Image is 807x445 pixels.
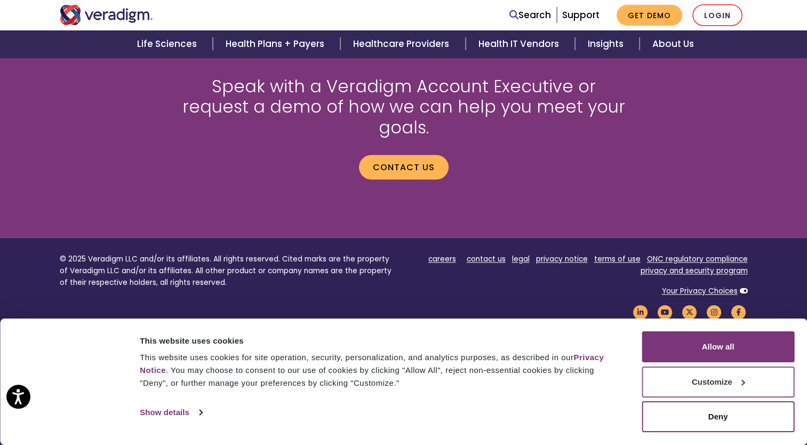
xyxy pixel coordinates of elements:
[213,30,340,58] a: Health Plans + Payers
[617,5,682,26] a: Get Demo
[512,254,530,264] a: legal
[647,254,748,264] a: ONC regulatory compliance
[140,335,618,347] div: This website uses cookies
[60,5,153,25] img: Veradigm logo
[642,331,794,362] button: Allow all
[124,30,213,58] a: Life Sciences
[466,30,575,58] a: Health IT Vendors
[140,351,618,390] div: This website uses cookies for site operation, security, personalization, and analytics purposes, ...
[681,307,699,317] a: Veradigm Twitter Link
[575,30,640,58] a: Insights
[562,9,600,21] a: Support
[692,4,742,26] a: Login
[642,367,794,398] button: Customize
[656,307,674,317] a: Veradigm YouTube Link
[140,404,202,420] a: Show details
[641,266,748,276] a: privacy and security program
[60,253,396,288] p: © 2025 Veradigm LLC and/or its affiliates. All rights reserved. Cited marks are the property of V...
[536,254,588,264] a: privacy notice
[705,307,723,317] a: Veradigm Instagram Link
[359,155,449,179] a: Contact us
[177,76,630,138] h2: Speak with a Veradigm Account Executive or request a demo of how we can help you meet your goals.
[467,254,506,264] a: contact us
[640,30,707,58] a: About Us
[632,307,650,317] a: Veradigm LinkedIn Link
[340,30,465,58] a: Healthcare Providers
[509,8,551,22] a: Search
[730,307,748,317] a: Veradigm Facebook Link
[662,286,738,296] a: Your Privacy Choices
[642,401,794,432] button: Deny
[428,254,456,264] a: careers
[594,254,641,264] a: terms of use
